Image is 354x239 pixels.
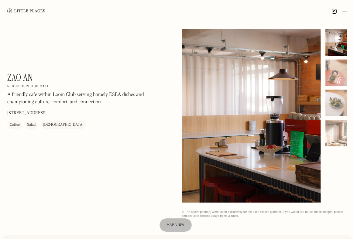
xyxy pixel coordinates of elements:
div: Coffee [10,122,20,128]
div: © The above photo(s) were taken exclusively for the Little Places platform. If you would like to ... [182,210,347,218]
h2: Neighbourhood cafe [7,85,50,89]
div: [DEMOGRAPHIC_DATA] [43,122,84,128]
span: Map view [167,223,184,227]
div: Salad [27,122,36,128]
p: A friendly cafe within Loom Club serving homely ESEA dishes and championing culture, comfort, and... [7,91,171,106]
h1: Zao An [7,72,33,83]
p: [STREET_ADDRESS] [7,110,46,117]
a: Map view [160,218,192,232]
